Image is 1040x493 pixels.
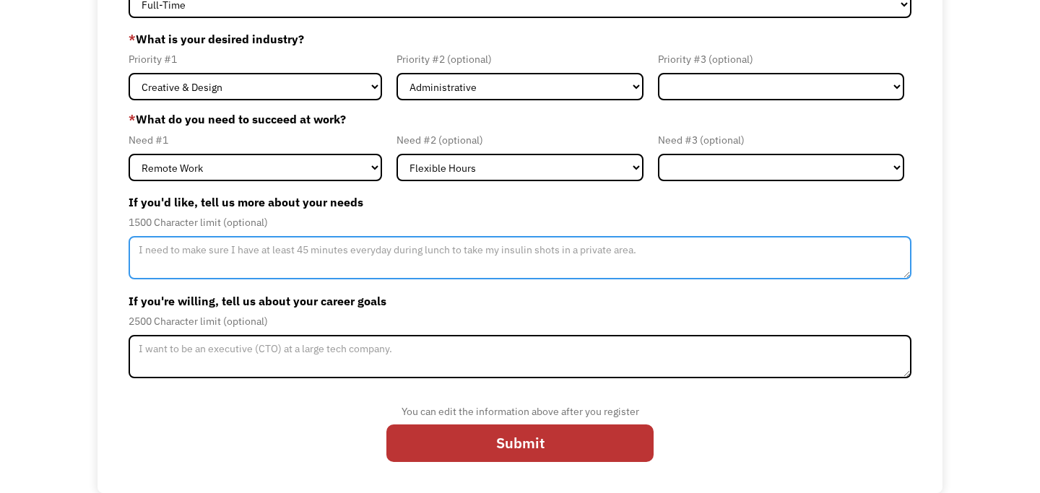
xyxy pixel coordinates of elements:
div: Priority #3 (optional) [658,51,904,68]
div: 1500 Character limit (optional) [129,214,911,231]
input: Submit [386,424,654,461]
label: If you'd like, tell us more about your needs [129,191,911,214]
div: Priority #1 [129,51,382,68]
div: Need #3 (optional) [658,131,904,149]
div: Need #2 (optional) [396,131,643,149]
div: You can edit the information above after you register [386,403,654,420]
div: Priority #2 (optional) [396,51,643,68]
div: 2500 Character limit (optional) [129,313,911,330]
div: Need #1 [129,131,382,149]
label: What do you need to succeed at work? [129,110,911,128]
label: What is your desired industry? [129,27,911,51]
label: If you're willing, tell us about your career goals [129,289,911,313]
